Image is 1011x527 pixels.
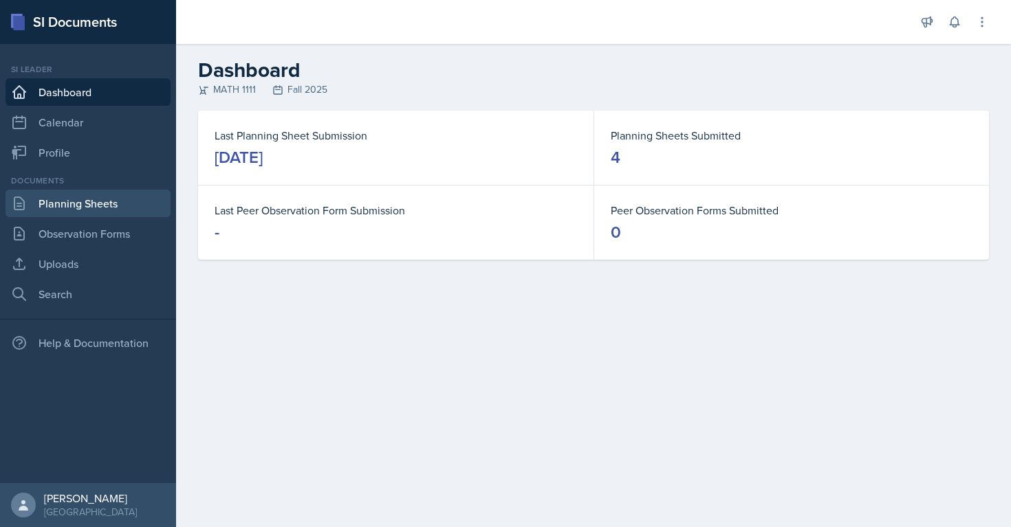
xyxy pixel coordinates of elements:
h2: Dashboard [198,58,989,82]
div: - [215,221,219,243]
a: Observation Forms [6,220,171,247]
a: Planning Sheets [6,190,171,217]
div: [DATE] [215,146,263,168]
div: MATH 1111 Fall 2025 [198,82,989,97]
div: [GEOGRAPHIC_DATA] [44,505,137,519]
a: Uploads [6,250,171,278]
div: Help & Documentation [6,329,171,357]
dt: Peer Observation Forms Submitted [611,202,972,218]
div: 4 [611,146,620,168]
div: 0 [611,221,621,243]
a: Calendar [6,109,171,136]
dt: Planning Sheets Submitted [611,127,972,144]
div: Documents [6,175,171,187]
a: Search [6,280,171,308]
a: Profile [6,139,171,166]
div: [PERSON_NAME] [44,491,137,505]
div: Si leader [6,63,171,76]
dt: Last Peer Observation Form Submission [215,202,577,218]
dt: Last Planning Sheet Submission [215,127,577,144]
a: Dashboard [6,78,171,106]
